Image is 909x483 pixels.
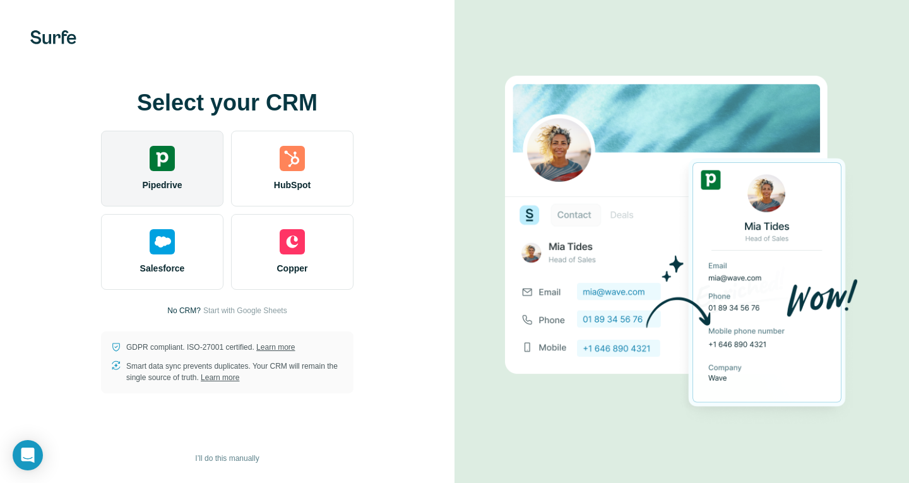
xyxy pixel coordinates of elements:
[203,305,287,316] button: Start with Google Sheets
[256,343,295,352] a: Learn more
[30,30,76,44] img: Surfe's logo
[280,229,305,254] img: copper's logo
[13,440,43,470] div: Open Intercom Messenger
[280,146,305,171] img: hubspot's logo
[186,449,268,468] button: I’ll do this manually
[150,146,175,171] img: pipedrive's logo
[140,262,185,275] span: Salesforce
[277,262,308,275] span: Copper
[201,373,239,382] a: Learn more
[505,54,858,429] img: PIPEDRIVE image
[126,361,343,383] p: Smart data sync prevents duplicates. Your CRM will remain the single source of truth.
[274,179,311,191] span: HubSpot
[142,179,182,191] span: Pipedrive
[126,342,295,353] p: GDPR compliant. ISO-27001 certified.
[101,90,353,116] h1: Select your CRM
[150,229,175,254] img: salesforce's logo
[167,305,201,316] p: No CRM?
[195,453,259,464] span: I’ll do this manually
